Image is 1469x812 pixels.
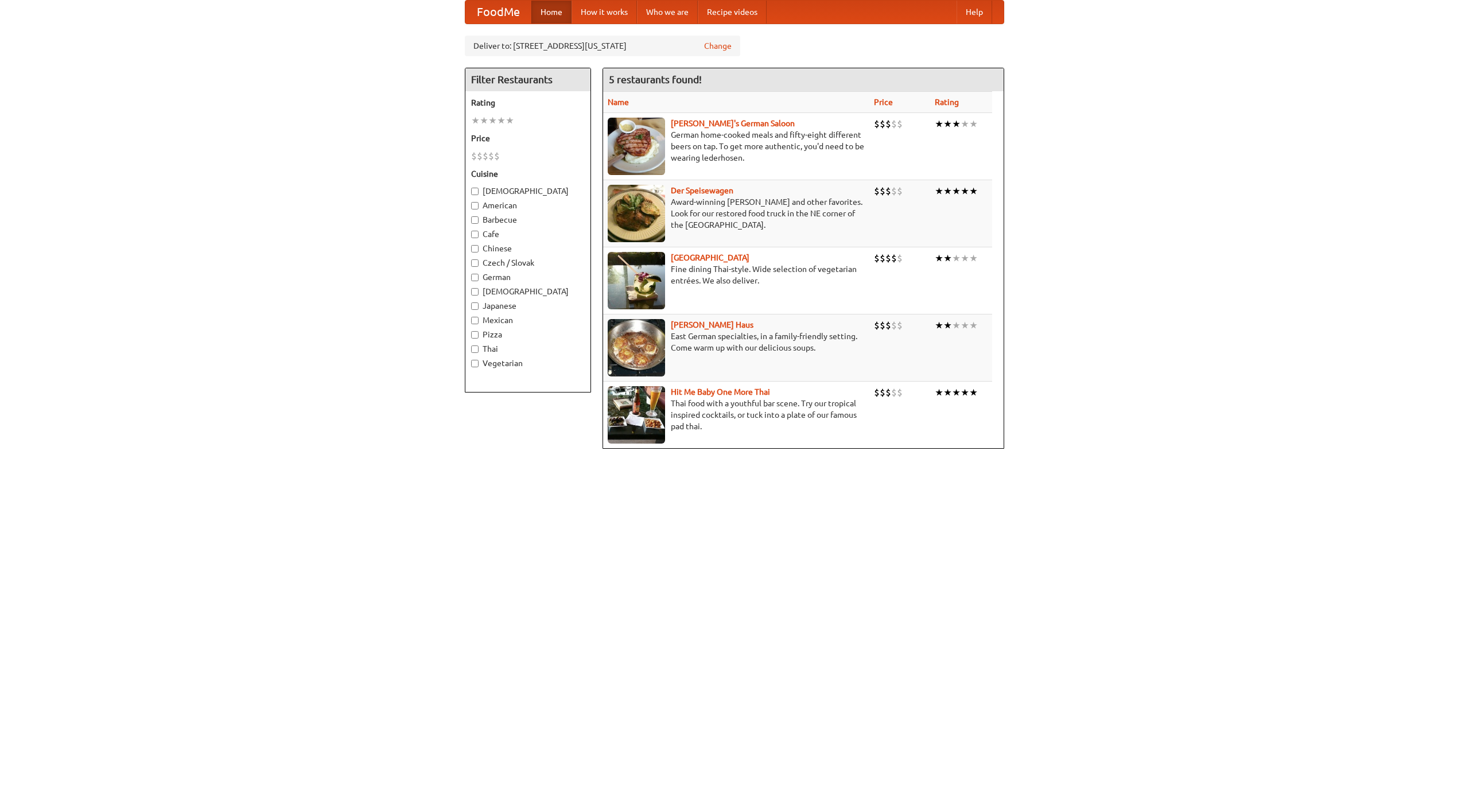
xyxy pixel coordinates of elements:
img: esthers.jpg [608,118,665,175]
li: ★ [961,118,969,130]
li: $ [891,185,897,197]
li: ★ [488,114,497,127]
li: $ [880,252,885,265]
li: ★ [969,118,978,130]
li: ★ [969,185,978,197]
input: Thai [471,345,479,353]
input: Czech / Slovak [471,259,479,267]
li: $ [880,185,885,197]
li: ★ [480,114,488,127]
p: German home-cooked meals and fifty-eight different beers on tap. To get more authentic, you'd nee... [608,129,865,164]
li: $ [891,118,897,130]
label: [DEMOGRAPHIC_DATA] [471,286,585,297]
li: ★ [961,185,969,197]
li: ★ [935,252,943,265]
a: How it works [572,1,637,24]
h5: Rating [471,97,585,108]
li: ★ [969,319,978,332]
div: Deliver to: [STREET_ADDRESS][US_STATE] [465,36,740,56]
li: ★ [471,114,480,127]
li: ★ [935,386,943,399]
label: American [471,200,585,211]
li: $ [880,319,885,332]
li: $ [488,150,494,162]
label: Barbecue [471,214,585,226]
a: Rating [935,98,959,107]
label: Thai [471,343,585,355]
input: Cafe [471,231,479,238]
li: ★ [969,252,978,265]
li: $ [885,386,891,399]
li: $ [880,118,885,130]
li: $ [874,319,880,332]
label: Japanese [471,300,585,312]
li: $ [885,118,891,130]
li: ★ [935,185,943,197]
li: ★ [943,185,952,197]
li: $ [483,150,488,162]
label: Cafe [471,228,585,240]
input: [DEMOGRAPHIC_DATA] [471,188,479,195]
li: $ [897,118,903,130]
input: Pizza [471,331,479,339]
li: ★ [943,118,952,130]
li: $ [891,386,897,399]
a: Home [531,1,572,24]
a: Der Speisewagen [671,186,733,195]
input: American [471,202,479,209]
li: $ [897,386,903,399]
li: $ [874,118,880,130]
li: $ [477,150,483,162]
a: Price [874,98,893,107]
h5: Cuisine [471,168,585,180]
p: Award-winning [PERSON_NAME] and other favorites. Look for our restored food truck in the NE corne... [608,196,865,231]
input: Japanese [471,302,479,310]
img: satay.jpg [608,252,665,309]
label: [DEMOGRAPHIC_DATA] [471,185,585,197]
input: Chinese [471,245,479,252]
a: FoodMe [465,1,531,24]
li: $ [897,319,903,332]
li: ★ [943,319,952,332]
img: babythai.jpg [608,386,665,444]
li: $ [874,386,880,399]
label: German [471,271,585,283]
b: Hit Me Baby One More Thai [671,387,770,397]
li: ★ [952,118,961,130]
label: Pizza [471,329,585,340]
b: [PERSON_NAME] Haus [671,320,753,329]
li: $ [885,252,891,265]
li: $ [897,252,903,265]
p: Thai food with a youthful bar scene. Try our tropical inspired cocktails, or tuck into a plate of... [608,398,865,432]
input: [DEMOGRAPHIC_DATA] [471,288,479,296]
h5: Price [471,133,585,144]
a: [GEOGRAPHIC_DATA] [671,253,749,262]
li: ★ [952,252,961,265]
li: ★ [935,118,943,130]
label: Czech / Slovak [471,257,585,269]
input: Barbecue [471,216,479,224]
li: $ [885,319,891,332]
li: ★ [506,114,514,127]
ng-pluralize: 5 restaurants found! [609,74,702,85]
a: Change [704,40,732,52]
li: ★ [969,386,978,399]
li: ★ [961,386,969,399]
label: Vegetarian [471,358,585,369]
li: ★ [952,386,961,399]
input: Vegetarian [471,360,479,367]
p: East German specialties, in a family-friendly setting. Come warm up with our delicious soups. [608,331,865,353]
li: $ [897,185,903,197]
img: kohlhaus.jpg [608,319,665,376]
li: ★ [952,319,961,332]
a: Help [957,1,992,24]
li: ★ [943,386,952,399]
li: ★ [961,319,969,332]
li: $ [494,150,500,162]
li: $ [874,185,880,197]
li: $ [891,252,897,265]
li: $ [885,185,891,197]
label: Chinese [471,243,585,254]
